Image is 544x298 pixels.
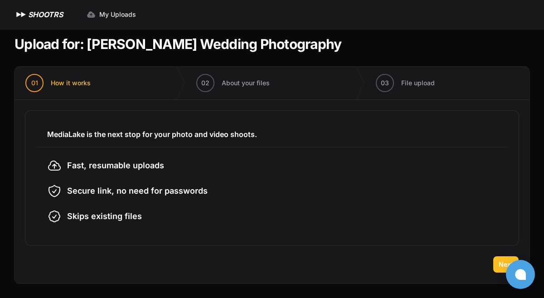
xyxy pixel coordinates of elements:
span: Fast, resumable uploads [67,159,164,172]
img: SHOOTRS [15,9,28,20]
span: 01 [31,78,38,88]
span: 02 [201,78,209,88]
span: My Uploads [99,10,136,19]
span: 03 [381,78,389,88]
span: File upload [401,78,435,88]
a: SHOOTRS SHOOTRS [15,9,63,20]
button: 02 About your files [185,67,281,99]
button: 03 File upload [365,67,446,99]
h1: Upload for: [PERSON_NAME] Wedding Photography [15,36,341,52]
span: Next [499,260,513,269]
span: About your files [222,78,270,88]
button: Open chat window [506,260,535,289]
span: Skips existing files [67,210,142,223]
button: Next [493,256,519,273]
button: 01 How it works [15,67,102,99]
a: My Uploads [81,6,141,23]
h1: SHOOTRS [28,9,63,20]
h3: MediaLake is the next stop for your photo and video shoots. [47,129,497,140]
span: Secure link, no need for passwords [67,185,208,197]
span: How it works [51,78,91,88]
